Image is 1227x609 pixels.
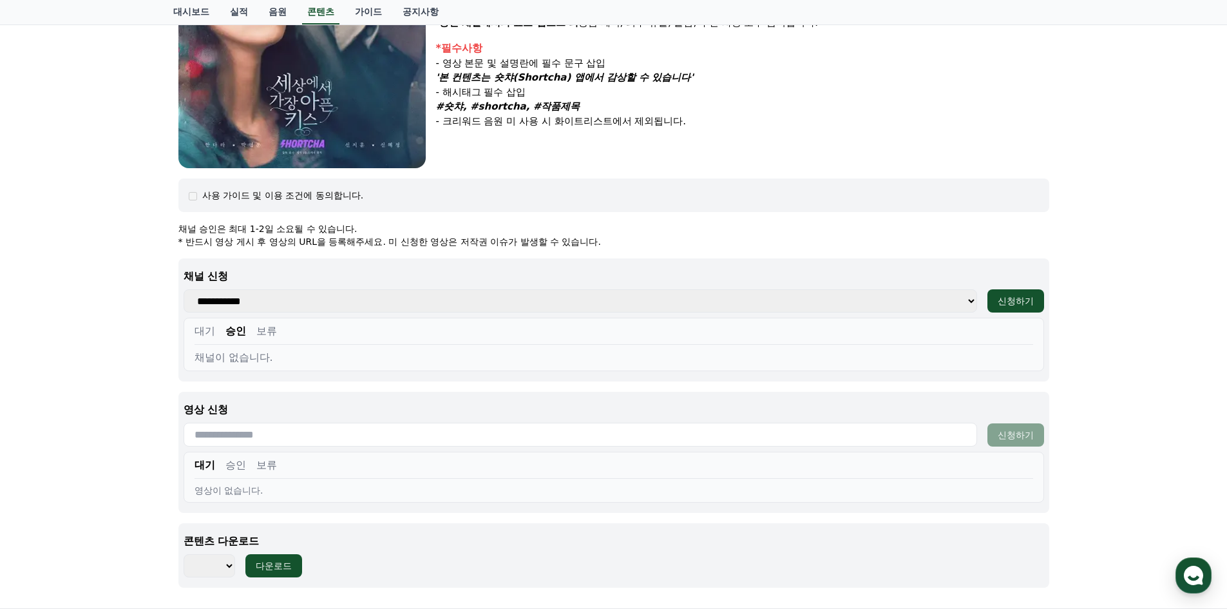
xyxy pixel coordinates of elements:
button: 신청하기 [987,289,1044,313]
em: '본 컨텐츠는 숏챠(Shortcha) 앱에서 감상할 수 있습니다' [436,72,694,83]
div: 다운로드 [256,559,292,572]
button: 보류 [256,324,277,339]
a: 설정 [166,409,247,441]
span: 대화 [118,429,133,439]
span: 홈 [41,428,48,438]
p: - 해시태그 필수 삽입 [436,85,1049,100]
button: 보류 [256,458,277,473]
button: 승인 [225,324,246,339]
div: *필수사항 [436,41,1049,56]
p: 콘텐츠 다운로드 [184,534,1044,549]
a: 홈 [4,409,85,441]
div: 영상이 없습니다. [195,484,1033,497]
a: 대화 [85,409,166,441]
button: 대기 [195,324,215,339]
div: 신청하기 [998,429,1034,441]
p: - 크리워드 음원 미 사용 시 화이트리스트에서 제외됩니다. [436,114,1049,129]
span: 설정 [199,428,214,438]
div: 사용 가이드 및 이용 조건에 동의합니다. [202,189,364,202]
button: 승인 [225,458,246,473]
p: 영상 신청 [184,402,1044,418]
button: 신청하기 [987,423,1044,447]
div: 채널이 없습니다. [195,350,1033,365]
button: 대기 [195,458,215,473]
em: #숏챠, #shortcha, #작품제목 [436,101,580,112]
p: * 반드시 영상 게시 후 영상의 URL을 등록해주세요. 미 신청한 영상은 저작권 이슈가 발생할 수 있습니다. [178,235,1049,248]
p: 채널 신청 [184,269,1044,284]
p: - 영상 본문 및 설명란에 필수 문구 삽입 [436,56,1049,71]
p: 채널 승인은 최대 1-2일 소요될 수 있습니다. [178,222,1049,235]
div: 신청하기 [998,295,1034,307]
button: 다운로드 [245,554,302,577]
